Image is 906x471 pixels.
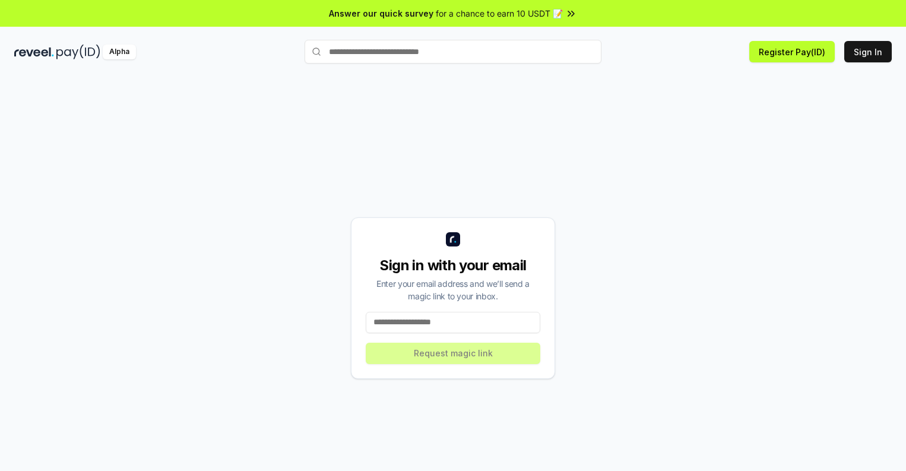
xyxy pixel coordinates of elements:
div: Enter your email address and we’ll send a magic link to your inbox. [366,277,540,302]
img: reveel_dark [14,45,54,59]
img: pay_id [56,45,100,59]
div: Alpha [103,45,136,59]
span: for a chance to earn 10 USDT 📝 [436,7,563,20]
button: Register Pay(ID) [749,41,835,62]
button: Sign In [844,41,892,62]
img: logo_small [446,232,460,246]
div: Sign in with your email [366,256,540,275]
span: Answer our quick survey [329,7,433,20]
